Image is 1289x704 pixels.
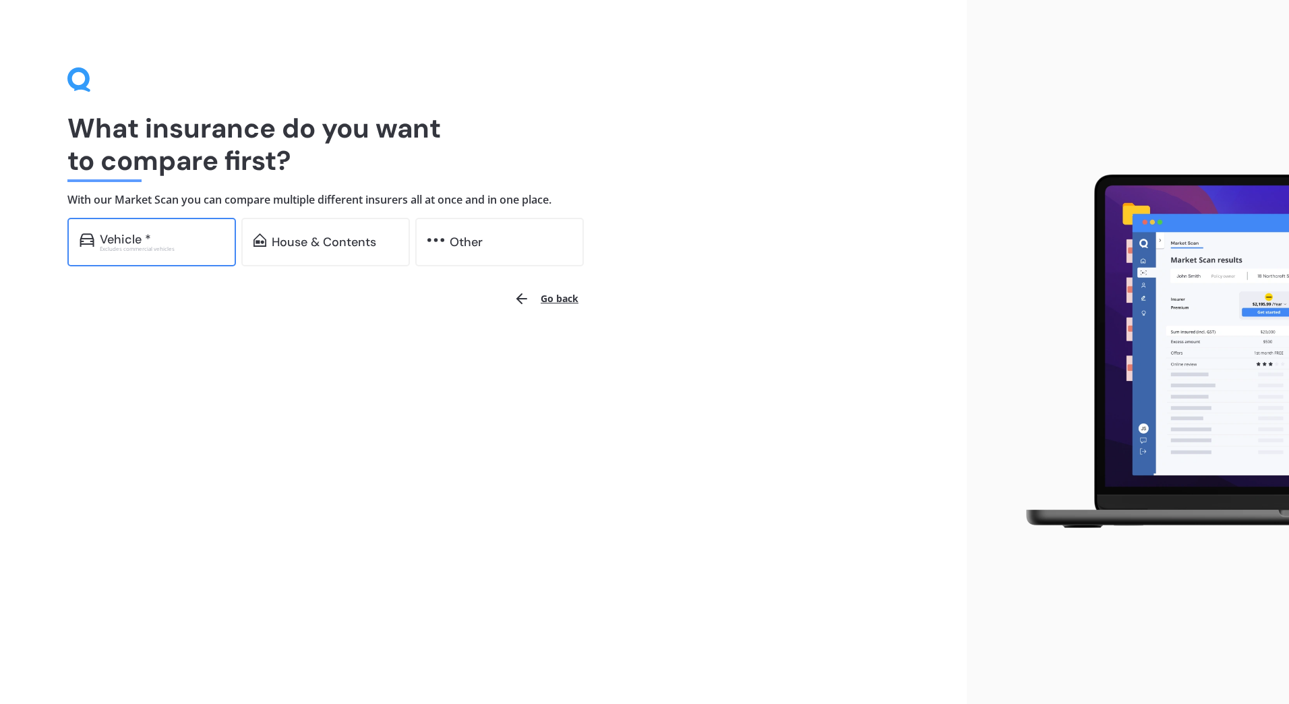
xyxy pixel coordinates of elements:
div: Excludes commercial vehicles [100,246,224,252]
img: other.81dba5aafe580aa69f38.svg [427,233,444,247]
div: Vehicle * [100,233,151,246]
h1: What insurance do you want to compare first? [67,112,899,177]
h4: With our Market Scan you can compare multiple different insurers all at once and in one place. [67,193,899,207]
button: Go back [506,283,587,315]
div: House & Contents [272,235,376,249]
div: Other [450,235,483,249]
img: home-and-contents.b802091223b8502ef2dd.svg [253,233,266,247]
img: laptop.webp [1007,167,1289,537]
img: car.f15378c7a67c060ca3f3.svg [80,233,94,247]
